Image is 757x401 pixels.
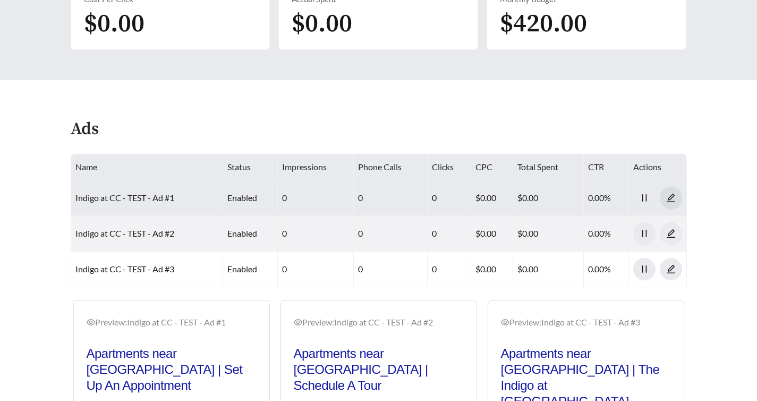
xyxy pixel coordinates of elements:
[660,222,682,245] button: edit
[428,216,471,252] td: 0
[354,216,428,252] td: 0
[584,216,629,252] td: 0.00%
[584,252,629,287] td: 0.00%
[294,318,302,327] span: eye
[500,8,587,40] span: $420.00
[501,316,671,329] div: Preview: Indigo at CC - TEST - Ad #3
[584,180,629,216] td: 0.00%
[660,187,682,209] button: edit
[354,180,428,216] td: 0
[471,252,513,287] td: $0.00
[471,180,513,216] td: $0.00
[634,264,655,274] span: pause
[292,8,352,40] span: $0.00
[227,193,257,203] span: enabled
[294,346,464,394] h2: Apartments near [GEOGRAPHIC_DATA] | Schedule A Tour
[660,193,682,203] span: edit
[660,228,682,238] a: edit
[513,216,584,252] td: $0.00
[660,264,682,274] a: edit
[278,154,354,180] th: Impressions
[223,154,278,180] th: Status
[75,193,174,203] a: Indigo at CC - TEST - Ad #1
[513,252,584,287] td: $0.00
[501,318,509,327] span: eye
[71,154,223,180] th: Name
[278,180,354,216] td: 0
[428,154,471,180] th: Clicks
[633,258,656,280] button: pause
[634,229,655,238] span: pause
[588,162,604,172] span: CTR
[633,187,656,209] button: pause
[84,8,144,40] span: $0.00
[227,264,257,274] span: enabled
[278,216,354,252] td: 0
[354,154,428,180] th: Phone Calls
[354,252,428,287] td: 0
[428,252,471,287] td: 0
[475,162,492,172] span: CPC
[428,180,471,216] td: 0
[660,264,682,274] span: edit
[278,252,354,287] td: 0
[633,222,656,245] button: pause
[629,154,687,180] th: Actions
[513,180,584,216] td: $0.00
[660,229,682,238] span: edit
[660,258,682,280] button: edit
[75,228,174,238] a: Indigo at CC - TEST - Ad #2
[471,216,513,252] td: $0.00
[71,120,99,139] h4: Ads
[660,193,682,203] a: edit
[294,316,464,329] div: Preview: Indigo at CC - TEST - Ad #2
[227,228,257,238] span: enabled
[513,154,584,180] th: Total Spent
[634,193,655,203] span: pause
[75,264,174,274] a: Indigo at CC - TEST - Ad #3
